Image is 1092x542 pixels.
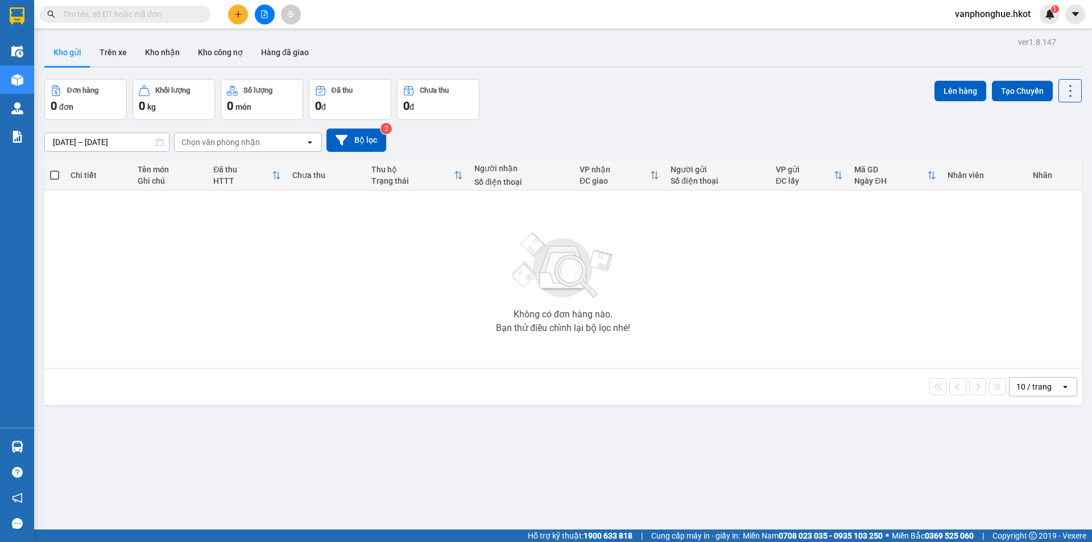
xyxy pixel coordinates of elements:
[292,171,360,180] div: Chưa thu
[1065,5,1085,24] button: caret-down
[235,102,251,111] span: món
[12,493,23,503] span: notification
[770,160,849,191] th: Toggle SortBy
[138,165,202,174] div: Tên món
[403,99,409,113] span: 0
[584,531,632,540] strong: 1900 633 818
[67,86,98,94] div: Đơn hàng
[496,324,630,333] div: Bạn thử điều chỉnh lại bộ lọc nhé!
[892,529,974,542] span: Miền Bắc
[305,138,315,147] svg: open
[221,79,303,120] button: Số lượng0món
[243,86,272,94] div: Số lượng
[11,45,23,57] img: warehouse-icon
[139,99,145,113] span: 0
[743,529,883,542] span: Miền Nam
[474,164,568,173] div: Người nhận
[260,10,268,18] span: file-add
[1029,532,1037,540] span: copyright
[514,310,613,319] div: Không có đơn hàng nào.
[371,165,454,174] div: Thu hộ
[44,79,127,120] button: Đơn hàng0đơn
[886,533,889,538] span: ⚪️
[326,129,386,152] button: Bộ lọc
[779,531,883,540] strong: 0708 023 035 - 0935 103 250
[10,7,24,24] img: logo-vxr
[849,160,942,191] th: Toggle SortBy
[147,102,156,111] span: kg
[948,171,1021,180] div: Nhân viên
[1016,381,1052,392] div: 10 / trang
[189,39,252,66] button: Kho công nợ
[641,529,643,542] span: |
[315,99,321,113] span: 0
[213,176,272,185] div: HTTT
[63,8,197,20] input: Tìm tên, số ĐT hoặc mã đơn
[332,86,353,94] div: Đã thu
[671,165,764,174] div: Người gửi
[380,123,392,134] sup: 2
[90,39,136,66] button: Trên xe
[580,176,650,185] div: ĐC giao
[255,5,275,24] button: file-add
[227,99,233,113] span: 0
[138,176,202,185] div: Ghi chú
[228,5,248,24] button: plus
[252,39,318,66] button: Hàng đã giao
[934,81,986,101] button: Lên hàng
[12,467,23,478] span: question-circle
[136,39,189,66] button: Kho nhận
[51,99,57,113] span: 0
[59,102,73,111] span: đơn
[1018,36,1056,48] div: ver 1.8.147
[671,176,764,185] div: Số điện thoại
[366,160,469,191] th: Toggle SortBy
[287,10,295,18] span: aim
[234,10,242,18] span: plus
[133,79,215,120] button: Khối lượng0kg
[925,531,974,540] strong: 0369 525 060
[651,529,740,542] span: Cung cấp máy in - giấy in:
[1045,9,1055,19] img: icon-new-feature
[580,165,650,174] div: VP nhận
[946,7,1040,21] span: vanphonghue.hkot
[854,165,927,174] div: Mã GD
[208,160,287,191] th: Toggle SortBy
[506,226,620,305] img: svg+xml;base64,PHN2ZyBjbGFzcz0ibGlzdC1wbHVnX19zdmciIHhtbG5zPSJodHRwOi8vd3d3LnczLm9yZy8yMDAwL3N2Zy...
[11,74,23,86] img: warehouse-icon
[44,39,90,66] button: Kho gửi
[309,79,391,120] button: Đã thu0đ
[1070,9,1081,19] span: caret-down
[397,79,479,120] button: Chưa thu0đ
[12,518,23,529] span: message
[1053,5,1057,13] span: 1
[1051,5,1059,13] sup: 1
[1033,171,1076,180] div: Nhãn
[982,529,984,542] span: |
[155,86,190,94] div: Khối lượng
[992,81,1053,101] button: Tạo Chuyến
[574,160,665,191] th: Toggle SortBy
[420,86,449,94] div: Chưa thu
[281,5,301,24] button: aim
[371,176,454,185] div: Trạng thái
[474,177,568,187] div: Số điện thoại
[321,102,326,111] span: đ
[1061,382,1070,391] svg: open
[213,165,272,174] div: Đã thu
[776,176,834,185] div: ĐC lấy
[776,165,834,174] div: VP gửi
[11,102,23,114] img: warehouse-icon
[47,10,55,18] span: search
[11,131,23,143] img: solution-icon
[854,176,927,185] div: Ngày ĐH
[409,102,414,111] span: đ
[71,171,126,180] div: Chi tiết
[528,529,632,542] span: Hỗ trợ kỹ thuật:
[181,136,260,148] div: Chọn văn phòng nhận
[11,441,23,453] img: warehouse-icon
[45,133,169,151] input: Select a date range.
